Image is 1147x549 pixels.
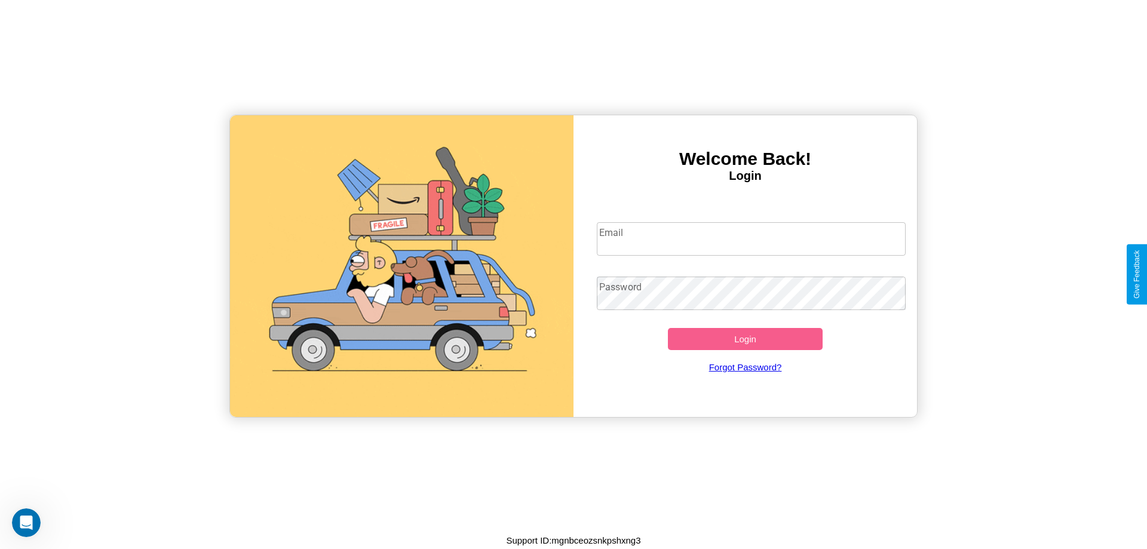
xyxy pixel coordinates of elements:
[573,169,917,183] h4: Login
[573,149,917,169] h3: Welcome Back!
[1133,250,1141,299] div: Give Feedback
[230,115,573,417] img: gif
[12,508,41,537] iframe: Intercom live chat
[506,532,640,548] p: Support ID: mgnbceozsnkpshxng3
[591,350,900,384] a: Forgot Password?
[668,328,823,350] button: Login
